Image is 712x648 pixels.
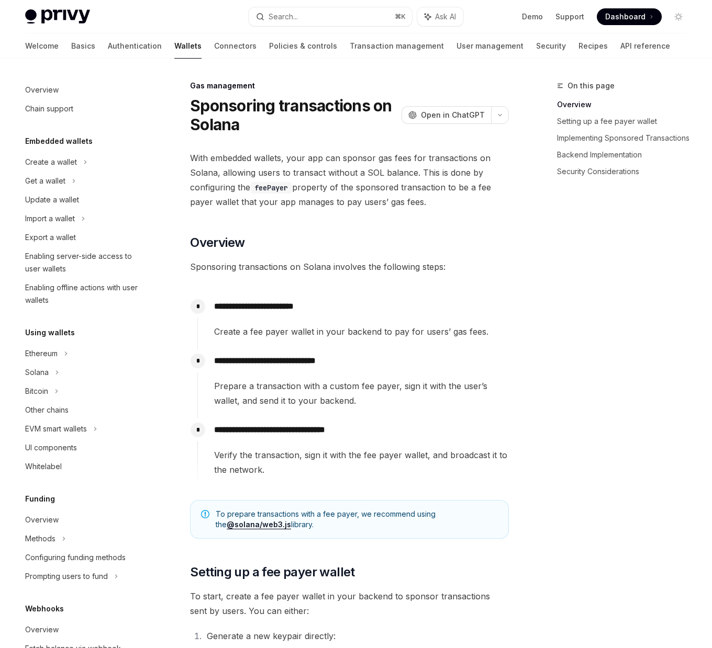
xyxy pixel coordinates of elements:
a: Connectors [214,33,257,59]
button: Open in ChatGPT [402,106,491,124]
div: Overview [25,84,59,96]
h1: Sponsoring transactions on Solana [190,96,397,134]
code: feePayer [250,182,292,194]
div: EVM smart wallets [25,423,87,435]
a: UI components [17,438,151,457]
svg: Note [201,510,209,518]
span: To start, create a fee payer wallet in your backend to sponsor transactions sent by users. You ca... [190,589,509,618]
a: Dashboard [597,8,662,25]
a: Recipes [578,33,608,59]
span: ⌘ K [395,13,406,21]
button: Search...⌘K [249,7,413,26]
a: Update a wallet [17,190,151,209]
a: Basics [71,33,95,59]
div: Create a wallet [25,156,77,168]
span: Dashboard [605,12,646,22]
span: Prepare a transaction with a custom fee payer, sign it with the user’s wallet, and send it to you... [214,379,508,408]
img: light logo [25,9,90,24]
span: Create a fee payer wallet in your backend to pay for users’ gas fees. [214,324,508,339]
a: Welcome [25,33,59,59]
a: Other chains [17,401,151,419]
h5: Funding [25,493,55,505]
div: Configuring funding methods [25,551,126,564]
h5: Webhooks [25,602,64,615]
a: Chain support [17,99,151,118]
span: Open in ChatGPT [421,110,485,120]
span: Ask AI [435,12,456,22]
a: Overview [557,96,695,113]
a: Overview [17,510,151,529]
span: Sponsoring transactions on Solana involves the following steps: [190,259,509,274]
span: Verify the transaction, sign it with the fee payer wallet, and broadcast it to the network. [214,448,508,477]
a: Security [536,33,566,59]
a: Implementing Sponsored Transactions [557,130,695,146]
a: Demo [522,12,543,22]
div: Search... [269,10,298,23]
button: Toggle dark mode [670,8,687,25]
li: Generate a new keypair directly: [204,629,509,643]
a: Overview [17,620,151,639]
a: Overview [17,81,151,99]
div: UI components [25,441,77,454]
span: On this page [568,79,615,92]
a: Export a wallet [17,228,151,247]
button: Ask AI [417,7,463,26]
div: Gas management [190,81,509,91]
div: Ethereum [25,347,58,360]
a: Support [555,12,584,22]
a: API reference [620,33,670,59]
a: Whitelabel [17,457,151,476]
div: Whitelabel [25,460,62,473]
div: Update a wallet [25,194,79,206]
a: User management [457,33,524,59]
div: Enabling offline actions with user wallets [25,281,144,306]
div: Methods [25,532,55,545]
div: Enabling server-side access to user wallets [25,250,144,275]
a: Security Considerations [557,163,695,180]
span: With embedded wallets, your app can sponsor gas fees for transactions on Solana, allowing users t... [190,151,509,209]
span: To prepare transactions with a fee payer, we recommend using the library. [216,509,498,530]
div: Bitcoin [25,385,48,397]
a: Configuring funding methods [17,548,151,567]
div: Prompting users to fund [25,570,108,583]
span: Overview [190,234,244,251]
div: Solana [25,366,49,379]
div: Overview [25,623,59,636]
div: Export a wallet [25,231,76,244]
a: Transaction management [350,33,444,59]
div: Import a wallet [25,212,75,225]
a: Enabling server-side access to user wallets [17,247,151,278]
div: Other chains [25,404,69,416]
div: Get a wallet [25,175,65,187]
a: Wallets [174,33,202,59]
div: Chain support [25,103,73,115]
a: Backend Implementation [557,146,695,163]
span: Setting up a fee payer wallet [190,564,355,581]
a: Setting up a fee payer wallet [557,113,695,130]
a: @solana/web3.js [227,520,291,529]
h5: Embedded wallets [25,135,93,147]
a: Authentication [108,33,162,59]
a: Enabling offline actions with user wallets [17,278,151,310]
h5: Using wallets [25,326,75,339]
div: Overview [25,514,59,526]
a: Policies & controls [269,33,337,59]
